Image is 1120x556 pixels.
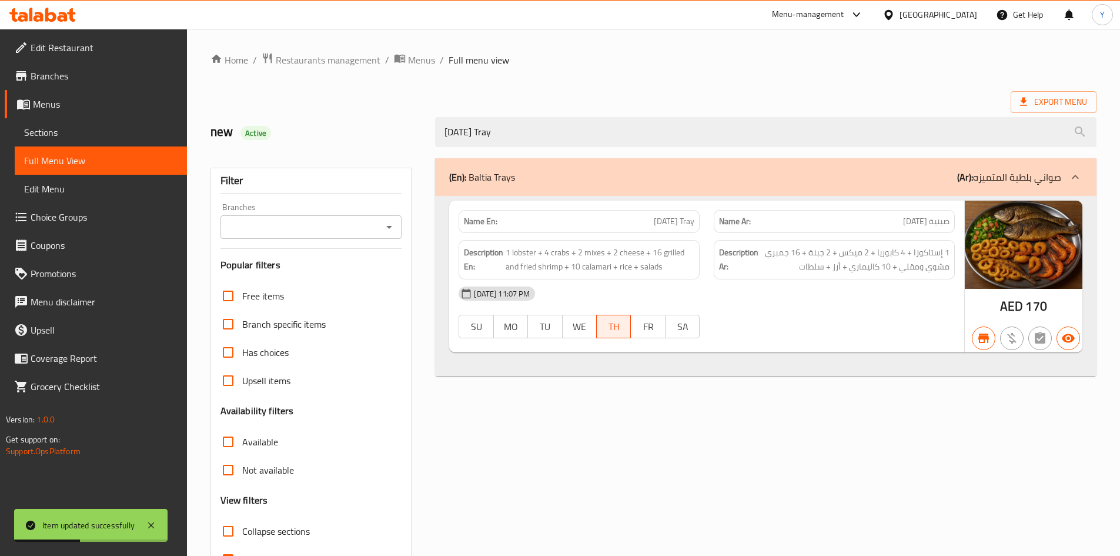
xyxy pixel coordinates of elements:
[5,62,187,90] a: Branches
[31,379,178,394] span: Grocery Checklist
[665,315,700,338] button: SA
[6,432,60,447] span: Get support on:
[5,203,187,231] a: Choice Groups
[240,128,271,139] span: Active
[394,52,435,68] a: Menus
[435,158,1096,196] div: (En): Baltia Trays(Ar):صواني بلطية المتميزه
[31,238,178,252] span: Coupons
[15,147,187,175] a: Full Menu View
[5,288,187,316] a: Menu disclaimer
[31,323,178,337] span: Upsell
[1057,327,1080,350] button: Available
[5,259,187,288] a: Promotions
[562,315,597,338] button: WE
[210,123,422,141] h2: new
[220,168,402,194] div: Filter
[31,41,178,55] span: Edit Restaurant
[242,317,326,331] span: Branch specific items
[527,315,562,338] button: TU
[42,519,135,532] div: Item updated successfully
[449,53,509,67] span: Full menu view
[220,494,268,507] h3: View filters
[31,351,178,365] span: Coverage Report
[493,315,528,338] button: MO
[900,8,977,21] div: [GEOGRAPHIC_DATA]
[464,245,503,274] strong: Description En:
[440,53,444,67] li: /
[957,168,973,186] b: (Ar):
[719,215,751,228] strong: Name Ar:
[24,154,178,168] span: Full Menu View
[1020,95,1087,109] span: Export Menu
[15,175,187,203] a: Edit Menu
[533,318,557,335] span: TU
[385,53,389,67] li: /
[459,315,493,338] button: SU
[469,288,534,299] span: [DATE] 11:07 PM
[654,215,694,228] span: [DATE] Tray
[772,8,844,22] div: Menu-management
[36,412,55,427] span: 1.0.0
[1100,8,1105,21] span: Y
[6,444,81,459] a: Support.OpsPlatform
[24,182,178,196] span: Edit Menu
[464,318,489,335] span: SU
[449,170,515,184] p: Baltia Trays
[567,318,592,335] span: WE
[596,315,631,338] button: TH
[381,219,397,235] button: Open
[761,245,950,274] span: 1 إستاكوزا + 4 كابوريا + 2 ميكس + 2 جبنة + 16 جمبري مشوي ومقلي + 10 كاليماري + أرز + سلطات
[210,53,248,67] a: Home
[670,318,695,335] span: SA
[253,53,257,67] li: /
[506,245,694,274] span: 1 lobster + 4 crabs + 2 mixes + 2 cheese + 16 grilled and fried shrimp + 10 calamari + rice + salads
[5,316,187,344] a: Upsell
[220,404,294,418] h3: Availability filters
[6,412,35,427] span: Version:
[5,34,187,62] a: Edit Restaurant
[630,315,665,338] button: FR
[242,524,310,538] span: Collapse sections
[499,318,523,335] span: MO
[1028,327,1052,350] button: Not has choices
[5,344,187,372] a: Coverage Report
[276,53,380,67] span: Restaurants management
[1000,327,1024,350] button: Purchased item
[242,374,290,388] span: Upsell items
[5,231,187,259] a: Coupons
[636,318,660,335] span: FR
[972,327,995,350] button: Branch specific item
[1011,91,1096,113] span: Export Menu
[31,210,178,224] span: Choice Groups
[435,117,1096,147] input: search
[242,435,278,449] span: Available
[242,463,294,477] span: Not available
[24,125,178,139] span: Sections
[240,126,271,140] div: Active
[31,267,178,281] span: Promotions
[957,170,1061,184] p: صواني بلطية المتميزه
[31,295,178,309] span: Menu disclaimer
[464,215,497,228] strong: Name En:
[5,372,187,401] a: Grocery Checklist
[220,258,402,272] h3: Popular filters
[903,215,950,228] span: صينية [DATE]
[31,69,178,83] span: Branches
[1025,295,1047,318] span: 170
[435,196,1096,376] div: (En): Baltia Trays(Ar):صواني بلطية المتميزه
[719,245,758,274] strong: Description Ar:
[408,53,435,67] span: Menus
[1000,295,1023,318] span: AED
[449,168,466,186] b: (En):
[5,90,187,118] a: Menus
[33,97,178,111] span: Menus
[210,52,1096,68] nav: breadcrumb
[601,318,626,335] span: TH
[965,201,1082,289] img: Thursday_Tray638916520579758483.jpg
[15,118,187,147] a: Sections
[242,345,289,359] span: Has choices
[242,289,284,303] span: Free items
[262,52,380,68] a: Restaurants management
